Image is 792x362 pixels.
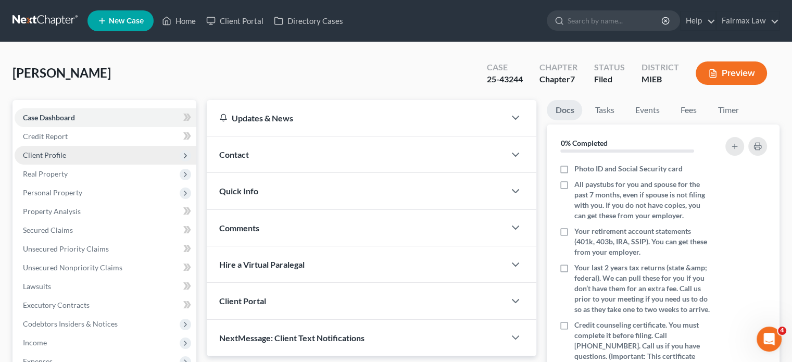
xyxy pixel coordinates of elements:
span: Unsecured Priority Claims [23,244,109,253]
a: Tasks [586,100,622,120]
a: Directory Cases [269,11,348,30]
span: Photo ID and Social Security card [574,164,682,174]
span: Credit Report [23,132,68,141]
span: Quick Info [219,186,258,196]
a: Client Portal [201,11,269,30]
iframe: Intercom live chat [757,327,782,352]
div: 25-43244 [487,73,523,85]
span: Comments [219,223,259,233]
span: Unsecured Nonpriority Claims [23,263,122,272]
span: Personal Property [23,188,82,197]
button: Preview [696,61,767,85]
a: Timer [709,100,747,120]
a: Secured Claims [15,221,196,240]
div: MIEB [642,73,679,85]
div: Chapter [539,61,577,73]
span: 7 [570,74,575,84]
span: Executory Contracts [23,301,90,309]
div: Case [487,61,523,73]
a: Help [681,11,715,30]
span: All paystubs for you and spouse for the past 7 months, even if spouse is not filing with you. If ... [574,179,712,221]
span: Client Profile [23,151,66,159]
span: Hire a Virtual Paralegal [219,259,305,269]
a: Unsecured Priority Claims [15,240,196,258]
input: Search by name... [568,11,663,30]
span: Income [23,338,47,347]
a: Credit Report [15,127,196,146]
span: 4 [778,327,786,335]
span: Client Portal [219,296,266,306]
span: Your last 2 years tax returns (state &amp; federal). We can pull these for you if you don’t have ... [574,263,712,315]
a: Docs [547,100,582,120]
a: Home [157,11,201,30]
a: Property Analysis [15,202,196,221]
span: Lawsuits [23,282,51,291]
span: NextMessage: Client Text Notifications [219,333,364,343]
span: [PERSON_NAME] [12,65,111,80]
span: Codebtors Insiders & Notices [23,319,118,328]
span: Your retirement account statements (401k, 403b, IRA, SSIP). You can get these from your employer. [574,226,712,257]
span: Real Property [23,169,68,178]
a: Executory Contracts [15,296,196,315]
a: Events [626,100,668,120]
a: Lawsuits [15,277,196,296]
div: Chapter [539,73,577,85]
a: Fairmax Law [716,11,779,30]
div: Updates & News [219,113,493,123]
strong: 0% Completed [560,139,607,147]
div: District [642,61,679,73]
span: Case Dashboard [23,113,75,122]
a: Case Dashboard [15,108,196,127]
div: Filed [594,73,625,85]
a: Unsecured Nonpriority Claims [15,258,196,277]
span: Secured Claims [23,226,73,234]
div: Status [594,61,625,73]
span: Property Analysis [23,207,81,216]
a: Fees [672,100,705,120]
span: Contact [219,149,249,159]
span: New Case [109,17,144,25]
